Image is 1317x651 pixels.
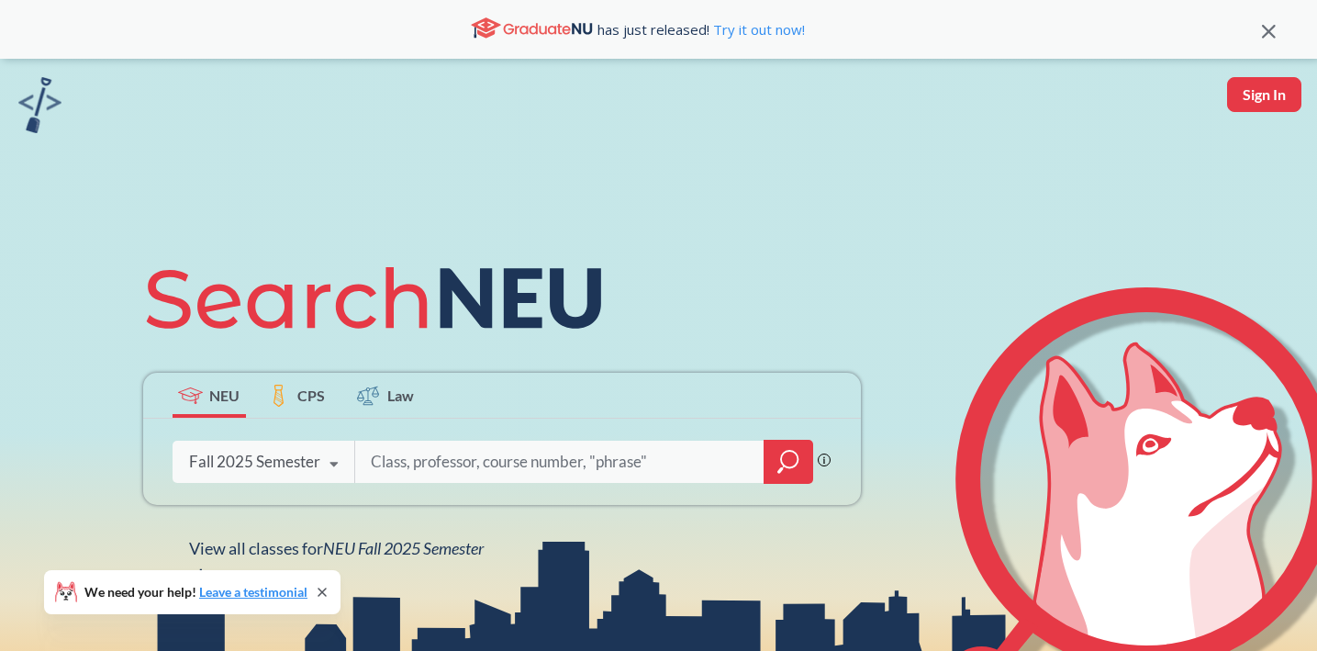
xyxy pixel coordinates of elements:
span: NEU Fall 2025 Semester [323,538,484,558]
input: Class, professor, course number, "phrase" [369,443,751,481]
img: sandbox logo [18,77,61,133]
a: Try it out now! [709,20,805,39]
div: magnifying glass [764,440,813,484]
a: sandbox logo [18,77,61,139]
span: CPS [297,385,325,406]
span: We need your help! [84,586,307,599]
span: NEU [209,385,240,406]
svg: magnifying glass [777,449,799,475]
button: Sign In [1227,77,1301,112]
a: Leave a testimonial [199,584,307,600]
span: View all classes for [189,538,484,558]
div: Fall 2025 Semester [189,452,320,472]
span: has just released! [597,19,805,39]
span: Law [387,385,414,406]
